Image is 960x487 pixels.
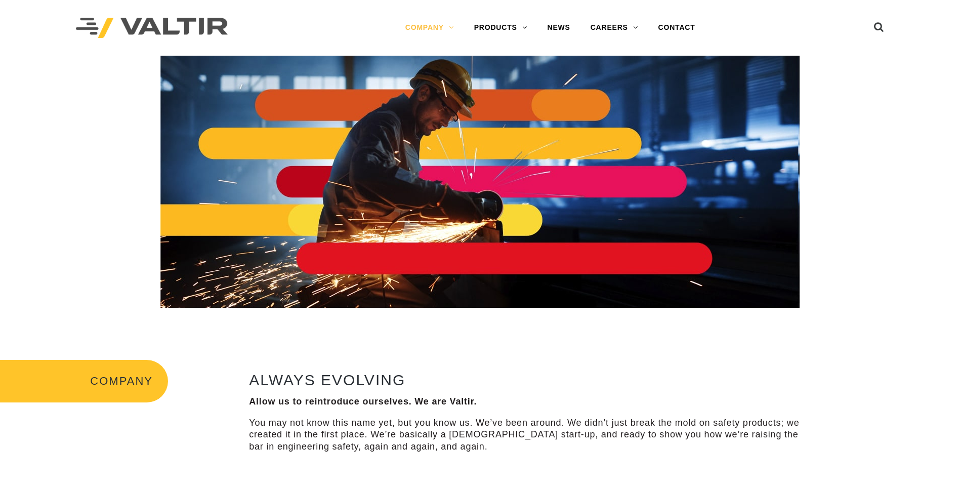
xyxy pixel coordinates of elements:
a: CAREERS [580,18,648,38]
a: COMPANY [395,18,464,38]
a: CONTACT [648,18,705,38]
h2: ALWAYS EVOLVING [249,372,807,388]
img: Valtir [76,18,228,38]
strong: Allow us to reintroduce ourselves. We are Valtir. [249,396,477,407]
a: PRODUCTS [464,18,537,38]
p: You may not know this name yet, but you know us. We’ve been around. We didn’t just break the mold... [249,417,807,453]
a: NEWS [537,18,580,38]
